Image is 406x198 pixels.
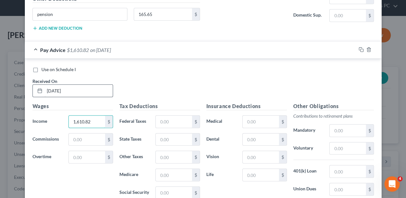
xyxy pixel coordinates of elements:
input: 0.00 [156,116,192,128]
div: $ [279,151,287,163]
input: 0.00 [69,134,105,146]
span: Pay Advice [40,47,66,53]
input: 0.00 [69,116,105,128]
h5: Wages [32,102,113,110]
div: $ [192,151,200,163]
input: 0.00 [69,151,105,163]
label: Voluntary [290,142,326,155]
div: $ [366,183,374,195]
div: $ [366,10,374,22]
span: $1,610.82 [67,47,89,53]
input: 0.00 [156,134,192,146]
input: 0.00 [134,8,192,20]
span: Use on Schedule I [41,67,76,72]
iframe: Intercom live chat [384,176,400,192]
h5: Insurance Deductions [206,102,287,110]
input: Specify... [33,8,127,20]
input: 0.00 [243,169,279,181]
div: $ [279,169,287,181]
input: 0.00 [243,116,279,128]
input: 0.00 [243,151,279,163]
input: 0.00 [156,169,192,181]
div: $ [366,125,374,137]
label: Overtime [29,151,66,164]
input: 0.00 [330,125,366,137]
label: Medicare [116,169,153,181]
input: 0.00 [156,151,192,163]
button: Add new deduction [32,26,82,31]
label: State Taxes [116,133,153,146]
p: Contributions to retirement plans [293,113,374,119]
div: $ [105,151,113,163]
label: Federal Taxes [116,115,153,128]
div: $ [366,165,374,178]
label: Life [203,169,239,181]
div: $ [366,143,374,155]
span: 4 [397,176,402,181]
div: $ [279,116,287,128]
label: Mandatory [290,124,326,137]
span: Received On [32,78,57,84]
input: 0.00 [330,165,366,178]
div: $ [192,116,200,128]
div: $ [105,134,113,146]
label: Medical [203,115,239,128]
div: $ [105,116,113,128]
label: Vision [203,151,239,164]
label: Dental [203,133,239,146]
div: $ [192,169,200,181]
input: 0.00 [330,143,366,155]
div: $ [279,134,287,146]
label: Domestic Sup. [290,9,326,22]
h5: Other Obligations [293,102,374,110]
label: 401(k) Loan [290,165,326,178]
label: Commissions [29,133,66,146]
input: MM/DD/YYYY [45,85,113,97]
div: $ [192,134,200,146]
input: 0.00 [330,183,366,195]
span: on [DATE] [90,47,111,53]
label: Union Dues [290,183,326,196]
input: 0.00 [243,134,279,146]
label: Other Taxes [116,151,153,164]
h5: Tax Deductions [119,102,200,110]
div: $ [192,8,200,20]
span: Income [32,118,47,124]
input: 0.00 [330,10,366,22]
